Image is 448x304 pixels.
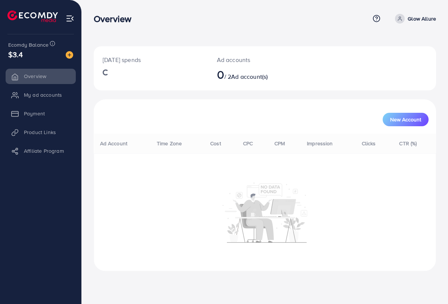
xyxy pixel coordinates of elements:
img: image [66,51,73,59]
p: Ad accounts [217,55,284,64]
p: [DATE] spends [103,55,199,64]
span: Ecomdy Balance [8,41,49,49]
img: logo [7,10,58,22]
img: menu [66,14,74,23]
p: Glow Allure [408,14,436,23]
span: New Account [390,117,421,122]
a: Glow Allure [392,14,436,24]
span: $3.4 [8,49,23,60]
h3: Overview [94,13,137,24]
h2: / 2 [217,67,284,81]
span: Ad account(s) [231,72,268,81]
span: 0 [217,66,224,83]
button: New Account [383,113,429,126]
